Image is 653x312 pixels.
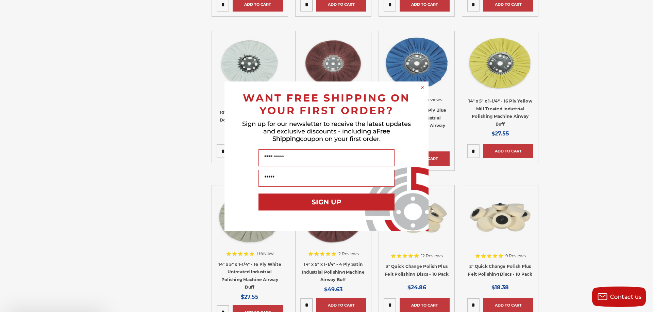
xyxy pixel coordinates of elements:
[419,84,426,91] button: Close dialog
[243,92,410,117] span: WANT FREE SHIPPING ON YOUR FIRST ORDER?
[610,294,642,300] span: Contact us
[242,120,411,143] span: Sign up for our newsletter to receive the latest updates and exclusive discounts - including a co...
[258,194,395,210] button: SIGN UP
[272,128,390,143] span: Free Shipping
[592,287,646,307] button: Contact us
